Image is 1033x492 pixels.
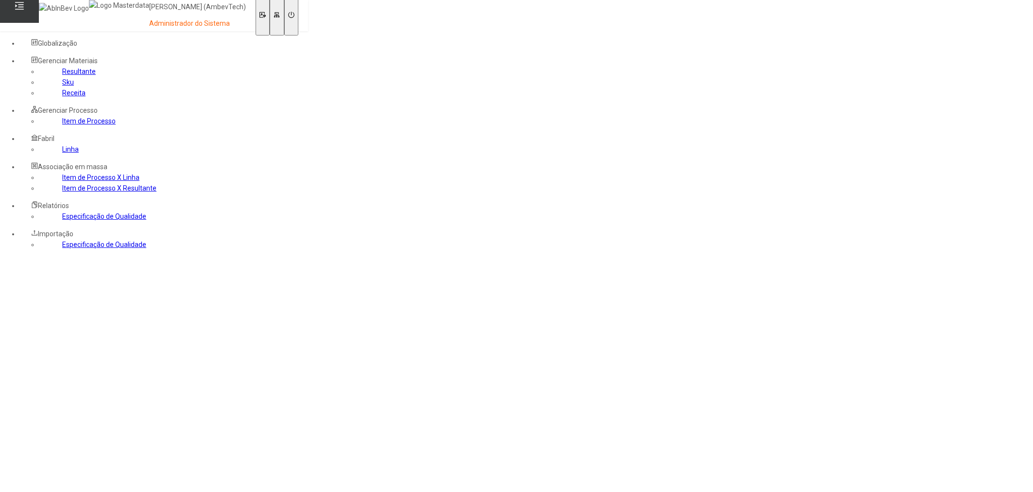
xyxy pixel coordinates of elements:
[149,2,246,12] p: [PERSON_NAME] (AmbevTech)
[62,174,139,181] a: Item de Processo X Linha
[62,89,86,97] a: Receita
[38,39,77,47] span: Globalização
[38,202,69,210] span: Relatórios
[38,57,98,65] span: Gerenciar Materiais
[62,117,116,125] a: Item de Processo
[62,68,96,75] a: Resultante
[38,135,54,142] span: Fabril
[149,19,246,29] p: Administrador do Sistema
[39,3,89,14] img: AbInBev Logo
[38,106,98,114] span: Gerenciar Processo
[62,78,74,86] a: Sku
[62,184,156,192] a: Item de Processo X Resultante
[62,241,146,248] a: Especificação de Qualidade
[62,145,79,153] a: Linha
[38,230,73,238] span: Importação
[62,212,146,220] a: Especificação de Qualidade
[38,163,107,171] span: Associação em massa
